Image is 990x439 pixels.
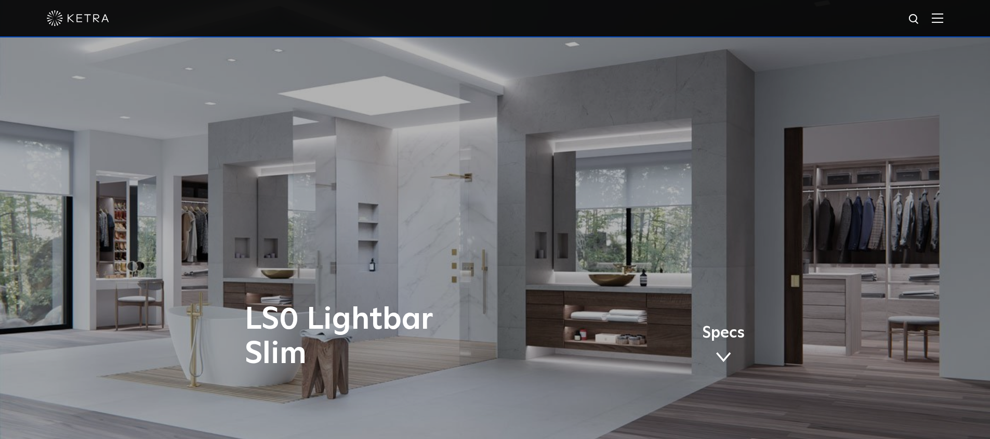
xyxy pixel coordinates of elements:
[47,10,109,26] img: ketra-logo-2019-white
[245,303,538,371] h1: LS0 Lightbar Slim
[908,13,921,26] img: search icon
[932,13,943,23] img: Hamburger%20Nav.svg
[702,326,745,366] a: Specs
[702,326,745,341] span: Specs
